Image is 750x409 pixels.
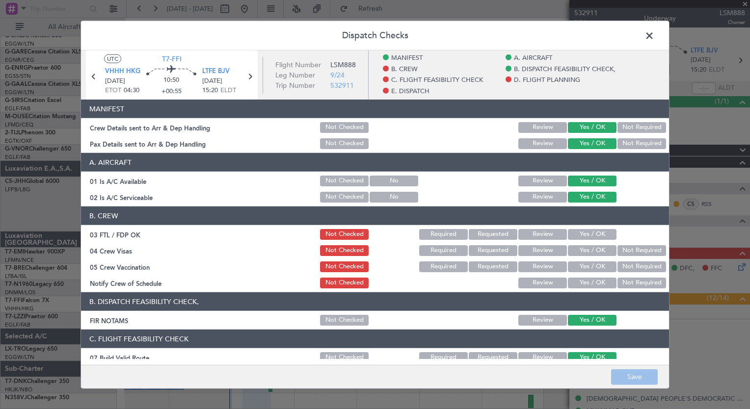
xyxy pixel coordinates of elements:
button: Not Required [617,261,666,272]
span: D. FLIGHT PLANNING [514,76,580,85]
button: Yes / OK [568,122,616,133]
button: Yes / OK [568,352,616,363]
button: Yes / OK [568,245,616,256]
button: Yes / OK [568,138,616,149]
span: B. DISPATCH FEASIBILITY CHECK, [514,64,616,74]
button: Yes / OK [568,261,616,272]
button: Yes / OK [568,278,616,288]
header: Dispatch Checks [81,21,669,51]
button: Not Required [617,138,666,149]
button: Not Required [617,122,666,133]
button: Not Required [617,278,666,288]
button: Yes / OK [568,315,616,326]
button: Not Required [617,245,666,256]
button: Yes / OK [568,176,616,186]
button: Yes / OK [568,192,616,203]
button: Yes / OK [568,229,616,240]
